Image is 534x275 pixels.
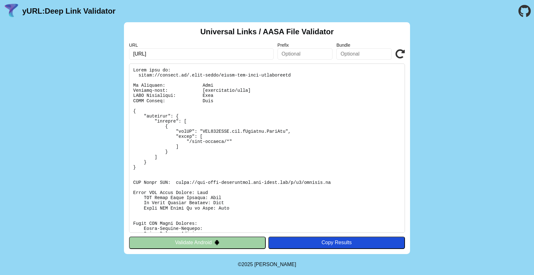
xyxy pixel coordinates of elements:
[214,240,220,245] img: droidIcon.svg
[271,240,402,245] div: Copy Results
[268,237,405,249] button: Copy Results
[129,64,405,233] pre: Lorem ipsu do: sitam://consect.ad/.elit-seddo/eiusm-tem-inci-utlaboreetd Ma Aliquaen: Admi Veniam...
[336,43,392,48] label: Bundle
[200,27,334,36] h2: Universal Links / AASA File Validator
[129,43,274,48] label: URL
[277,43,333,48] label: Prefix
[336,48,392,60] input: Optional
[3,3,20,19] img: yURL Logo
[277,48,333,60] input: Optional
[129,48,274,60] input: Required
[129,237,266,249] button: Validate Android
[242,262,253,267] span: 2025
[254,262,296,267] a: Michael Ibragimchayev's Personal Site
[22,7,115,16] a: yURL:Deep Link Validator
[238,254,296,275] footer: ©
